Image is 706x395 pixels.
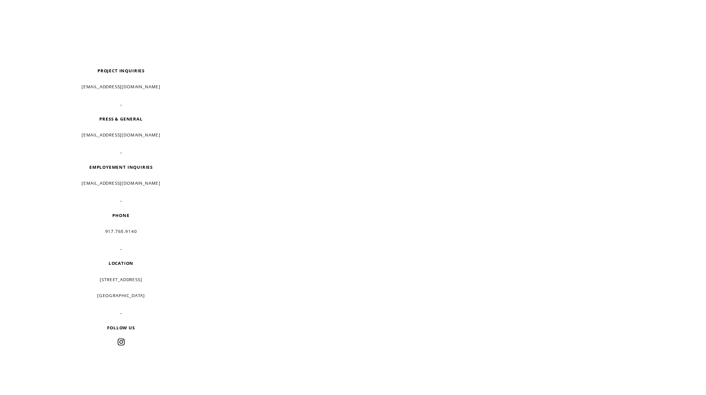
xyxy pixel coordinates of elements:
[36,145,206,156] p: _
[117,338,125,346] a: Instagram
[107,325,135,330] strong: FOLLOW US
[36,98,206,108] p: _
[36,306,206,317] p: _
[89,164,153,170] strong: EMPLOYEMENT INQUIRIES
[36,290,206,301] p: [GEOGRAPHIC_DATA]
[109,260,134,266] strong: LOCATION
[36,274,206,285] p: [STREET_ADDRESS]
[112,212,129,218] strong: PHONE
[36,242,206,253] p: _
[36,226,206,237] p: 917.765.9140
[97,68,145,73] strong: PROJECT INQUIRIES
[99,116,142,122] strong: PRESS & GENERAL
[36,129,206,140] p: [EMAIL_ADDRESS][DOMAIN_NAME]
[36,178,206,188] p: [EMAIL_ADDRESS][DOMAIN_NAME]
[36,81,206,92] p: [EMAIL_ADDRESS][DOMAIN_NAME]
[36,194,206,204] p: _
